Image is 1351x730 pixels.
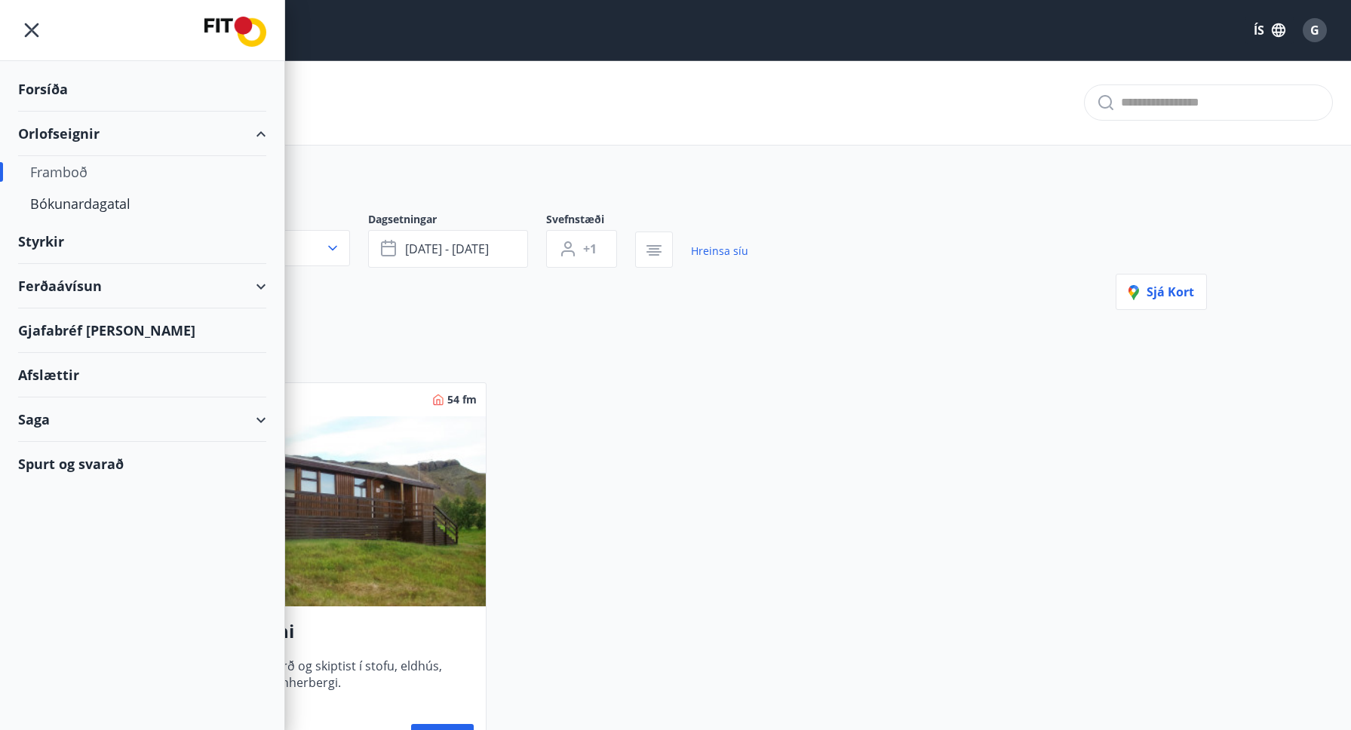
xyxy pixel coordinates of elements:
[1116,274,1207,310] button: Sjá kort
[18,353,266,397] div: Afslættir
[405,241,489,257] span: [DATE] - [DATE]
[18,264,266,308] div: Ferðaávísun
[447,392,477,407] span: 54 fm
[368,230,528,268] button: [DATE] - [DATE]
[1128,284,1194,300] span: Sjá kort
[18,308,266,353] div: Gjafabréf [PERSON_NAME]
[583,241,597,257] span: +1
[204,17,266,47] img: union_logo
[30,156,254,188] div: Framboð
[691,235,748,268] a: Hreinsa síu
[18,17,45,44] button: menu
[1310,22,1319,38] span: G
[146,416,486,606] img: Paella dish
[546,230,617,268] button: +1
[1245,17,1294,44] button: ÍS
[158,618,474,646] h3: Klifabotn í Lóni
[158,658,474,707] span: Húsið er 54 fm að stærð og skiptist í stofu, eldhús, baðherbergi og 3 svefnherbergi.
[30,188,254,219] div: Bókunardagatal
[18,67,266,112] div: Forsíða
[1297,12,1333,48] button: G
[368,212,546,230] span: Dagsetningar
[18,112,266,156] div: Orlofseignir
[18,442,266,486] div: Spurt og svarað
[18,397,266,442] div: Saga
[18,219,266,264] div: Styrkir
[546,212,635,230] span: Svefnstæði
